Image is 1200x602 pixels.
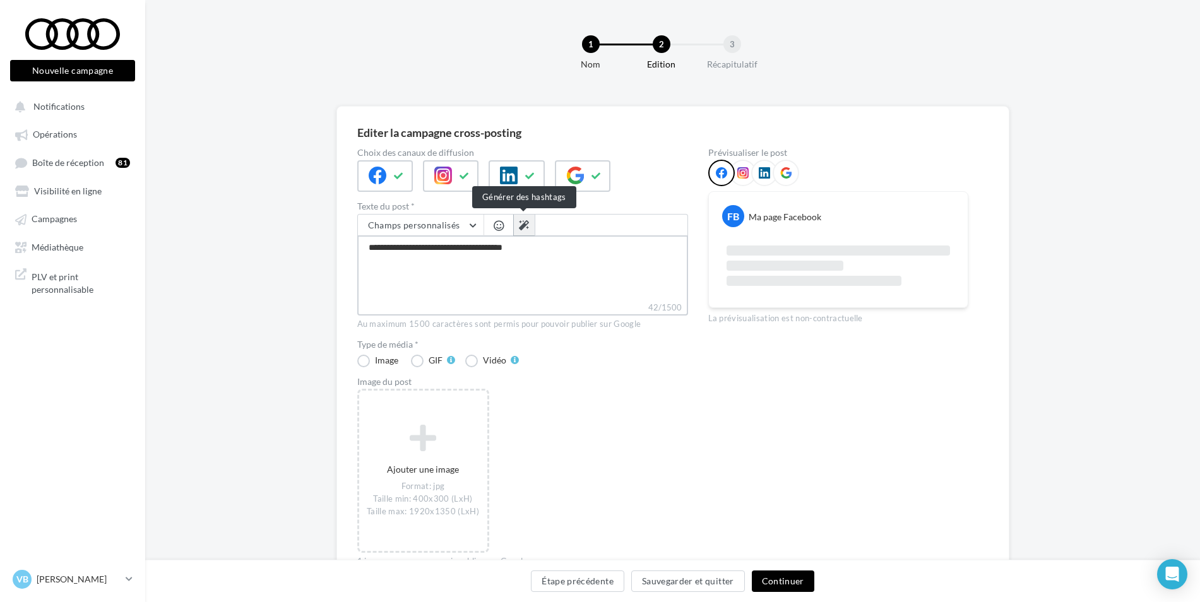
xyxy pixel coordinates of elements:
[8,179,138,202] a: Visibilité en ligne
[708,308,968,324] div: La prévisualisation est non-contractuelle
[8,95,133,117] button: Notifications
[116,158,130,168] div: 81
[621,58,702,71] div: Edition
[692,58,773,71] div: Récapitulatif
[723,35,741,53] div: 3
[10,567,135,591] a: VB [PERSON_NAME]
[32,268,130,295] span: PLV et print personnalisable
[357,319,688,330] div: Au maximum 1500 caractères sont permis pour pouvoir publier sur Google
[8,151,138,174] a: Boîte de réception81
[33,101,85,112] span: Notifications
[357,556,688,567] div: 1 image max pour pouvoir publier sur Google
[357,127,521,138] div: Editer la campagne cross-posting
[368,220,460,230] span: Champs personnalisés
[429,356,443,365] div: GIF
[582,35,600,53] div: 1
[16,573,28,586] span: VB
[357,202,688,211] label: Texte du post *
[357,148,688,157] label: Choix des canaux de diffusion
[10,60,135,81] button: Nouvelle campagne
[531,570,624,592] button: Étape précédente
[357,301,688,316] label: 42/1500
[32,157,104,168] span: Boîte de réception
[550,58,631,71] div: Nom
[32,214,77,225] span: Campagnes
[472,186,576,208] div: Générer des hashtags
[8,207,138,230] a: Campagnes
[483,356,506,365] div: Vidéo
[653,35,670,53] div: 2
[358,215,484,236] button: Champs personnalisés
[8,122,138,145] a: Opérations
[631,570,745,592] button: Sauvegarder et quitter
[8,235,138,258] a: Médiathèque
[375,356,398,365] div: Image
[722,205,744,227] div: FB
[32,242,83,252] span: Médiathèque
[752,570,814,592] button: Continuer
[34,186,102,196] span: Visibilité en ligne
[749,211,821,223] div: Ma page Facebook
[357,377,688,386] div: Image du post
[37,573,121,586] p: [PERSON_NAME]
[357,340,688,349] label: Type de média *
[708,148,968,157] div: Prévisualiser le post
[1157,559,1187,589] div: Open Intercom Messenger
[33,129,77,140] span: Opérations
[8,263,138,300] a: PLV et print personnalisable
